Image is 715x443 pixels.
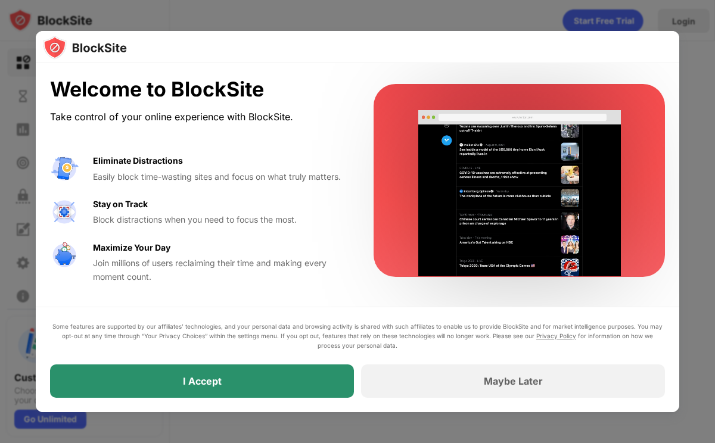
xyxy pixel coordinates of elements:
[43,36,127,60] img: logo-blocksite.svg
[50,108,345,126] div: Take control of your online experience with BlockSite.
[50,198,79,226] img: value-focus.svg
[93,257,345,283] div: Join millions of users reclaiming their time and making every moment count.
[93,213,345,226] div: Block distractions when you need to focus the most.
[93,154,183,167] div: Eliminate Distractions
[536,332,576,339] a: Privacy Policy
[93,198,148,211] div: Stay on Track
[50,77,345,102] div: Welcome to BlockSite
[183,375,222,387] div: I Accept
[93,241,170,254] div: Maximize Your Day
[93,170,345,183] div: Easily block time-wasting sites and focus on what truly matters.
[50,154,79,183] img: value-avoid-distractions.svg
[50,241,79,270] img: value-safe-time.svg
[484,375,543,387] div: Maybe Later
[50,322,665,350] div: Some features are supported by our affiliates’ technologies, and your personal data and browsing ...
